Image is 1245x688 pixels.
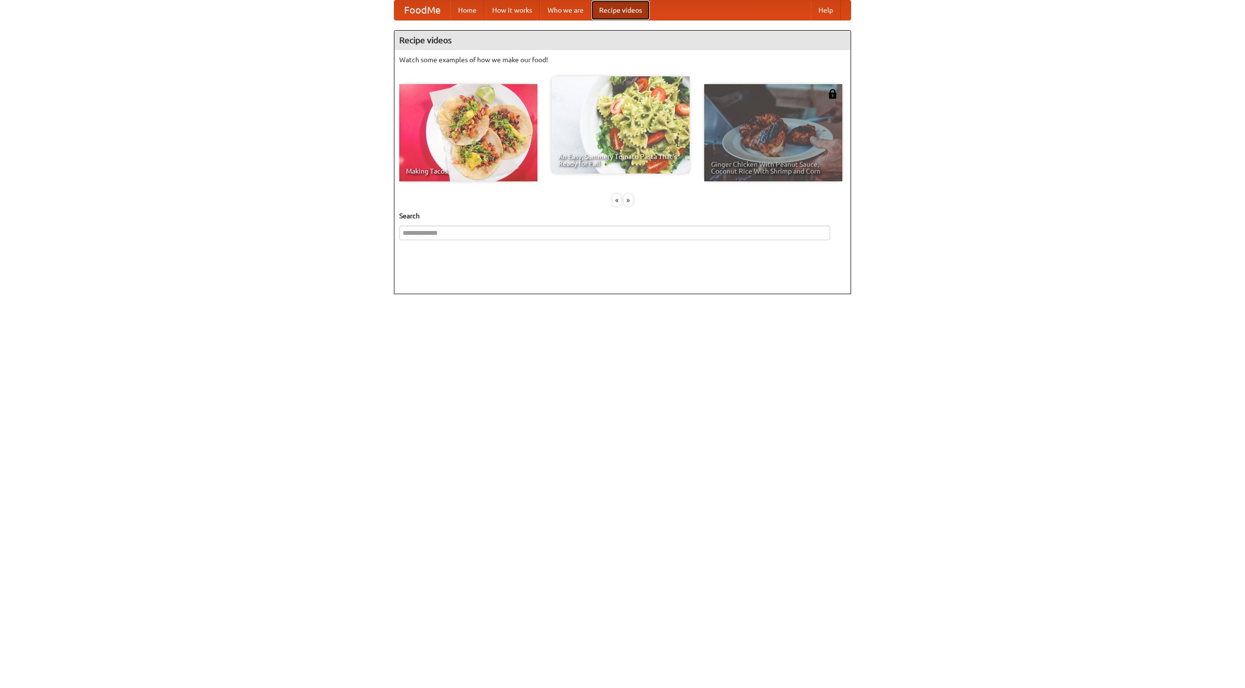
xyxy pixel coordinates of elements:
a: Making Tacos [399,84,537,181]
span: An Easy, Summery Tomato Pasta That's Ready for Fall [558,153,683,167]
a: Help [811,0,841,20]
a: Recipe videos [591,0,650,20]
a: Who we are [540,0,591,20]
span: Making Tacos [406,168,531,175]
h5: Search [399,211,846,221]
h4: Recipe videos [394,31,851,50]
a: An Easy, Summery Tomato Pasta That's Ready for Fall [551,76,690,174]
a: Home [450,0,484,20]
a: How it works [484,0,540,20]
div: « [612,194,621,206]
p: Watch some examples of how we make our food! [399,55,846,65]
a: FoodMe [394,0,450,20]
img: 483408.png [828,89,837,99]
div: » [624,194,633,206]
